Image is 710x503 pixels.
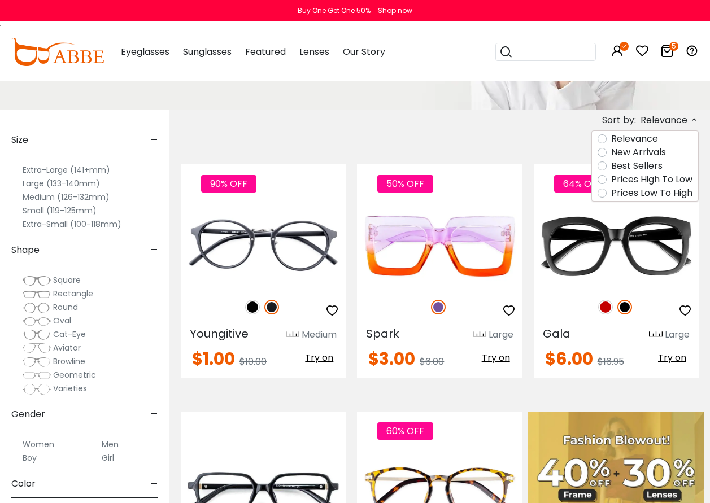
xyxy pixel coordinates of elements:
span: Try on [305,351,333,364]
label: New Arrivals [611,146,666,159]
img: abbeglasses.com [11,38,104,66]
img: Black [617,300,632,314]
img: Cat-Eye.png [23,329,51,340]
button: Try on [478,351,513,365]
span: Relevance [641,110,687,130]
span: 60% OFF [377,422,433,440]
span: 90% OFF [201,175,256,193]
span: Rectangle [53,288,93,299]
span: Gala [543,326,570,342]
img: Rectangle.png [23,288,51,300]
span: - [151,237,158,264]
span: Featured [245,45,286,58]
span: - [151,126,158,154]
span: Oval [53,315,71,326]
span: Geometric [53,369,96,380]
span: Browline [53,356,85,367]
div: Buy One Get One 50% [298,6,371,16]
span: Try on [658,351,686,364]
button: Try on [655,351,690,365]
img: Geometric.png [23,370,51,381]
img: Round.png [23,302,51,313]
span: - [151,470,158,497]
span: Cat-Eye [53,329,86,340]
div: Large [665,328,690,342]
span: $6.00 [545,347,593,371]
span: $1.00 [192,347,235,371]
span: Gender [11,401,45,428]
div: Medium [302,328,337,342]
span: Youngitive [190,326,249,342]
span: Sort by: [602,113,636,126]
label: Best Sellers [611,159,663,173]
span: Aviator [53,342,81,353]
span: Varieties [53,383,87,394]
label: Extra-Large (141+mm) [23,163,110,177]
a: Shop now [372,6,412,15]
span: Our Story [343,45,385,58]
label: Boy [23,451,37,465]
label: Prices High To Low [611,173,692,186]
span: Square [53,274,81,286]
img: Oval.png [23,316,51,327]
label: Women [23,438,54,451]
img: size ruler [473,331,486,339]
label: Relevance [611,132,658,146]
img: size ruler [649,331,663,339]
div: Large [489,328,513,342]
span: Color [11,470,36,497]
div: Shop now [378,6,412,16]
label: Extra-Small (100-118mm) [23,217,121,231]
span: Sunglasses [183,45,232,58]
span: 50% OFF [377,175,433,193]
span: Lenses [299,45,329,58]
span: Shape [11,237,40,264]
label: Prices Low To High [611,186,692,200]
label: Large (133-140mm) [23,177,100,190]
img: Square.png [23,275,51,286]
span: Spark [366,326,399,342]
button: Try on [302,351,337,365]
label: Medium (126-132mm) [23,190,110,204]
span: $3.00 [368,347,415,371]
span: $6.00 [420,355,444,368]
img: Aviator.png [23,343,51,354]
img: Black [245,300,260,314]
img: Purple [431,300,446,314]
img: Red [598,300,613,314]
label: Small (119-125mm) [23,204,97,217]
img: Varieties.png [23,383,51,395]
span: Round [53,301,78,313]
img: size ruler [286,331,299,339]
a: 5 [660,46,674,59]
span: Eyeglasses [121,45,169,58]
span: Size [11,126,28,154]
img: Matte Black [264,300,279,314]
img: Black Gala - Plastic ,Universal Bridge Fit [534,205,699,287]
img: Matte-black Youngitive - Plastic ,Adjust Nose Pads [181,205,346,287]
span: Try on [482,351,510,364]
img: Browline.png [23,356,51,368]
span: - [151,401,158,428]
label: Men [102,438,119,451]
span: $10.00 [239,355,267,368]
i: 5 [669,42,678,51]
span: 64% OFF [554,175,611,193]
span: $16.95 [598,355,624,368]
img: Purple Spark - Plastic ,Universal Bridge Fit [357,205,522,287]
label: Girl [102,451,114,465]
